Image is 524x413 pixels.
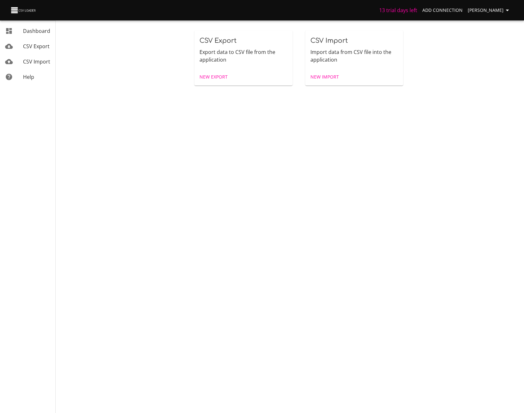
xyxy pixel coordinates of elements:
[379,6,417,15] h6: 13 trial days left
[465,4,514,16] button: [PERSON_NAME]
[199,37,237,44] span: CSV Export
[310,48,398,64] p: Import data from CSV file into the application
[422,6,463,14] span: Add Connection
[310,73,339,81] span: New Import
[199,48,287,64] p: Export data to CSV file from the application
[23,43,50,50] span: CSV Export
[10,6,37,15] img: CSV Loader
[199,73,228,81] span: New Export
[310,37,348,44] span: CSV Import
[420,4,465,16] a: Add Connection
[468,6,511,14] span: [PERSON_NAME]
[23,58,50,65] span: CSV Import
[308,71,341,83] a: New Import
[23,27,50,34] span: Dashboard
[197,71,230,83] a: New Export
[23,73,34,80] span: Help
